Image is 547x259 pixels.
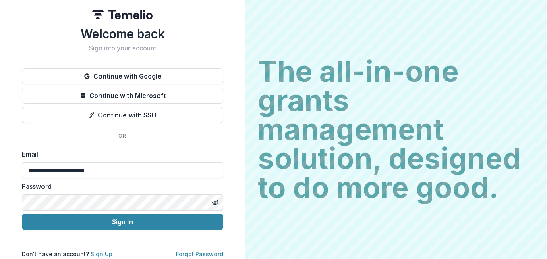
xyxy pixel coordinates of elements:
[22,182,218,191] label: Password
[22,27,223,41] h1: Welcome back
[176,251,223,257] a: Forgot Password
[91,251,112,257] a: Sign Up
[22,44,223,52] h2: Sign into your account
[22,214,223,230] button: Sign In
[22,68,223,84] button: Continue with Google
[22,107,223,123] button: Continue with SSO
[92,10,153,19] img: Temelio
[22,149,218,159] label: Email
[22,250,112,258] p: Don't have an account?
[22,88,223,104] button: Continue with Microsoft
[209,196,222,209] button: Toggle password visibility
